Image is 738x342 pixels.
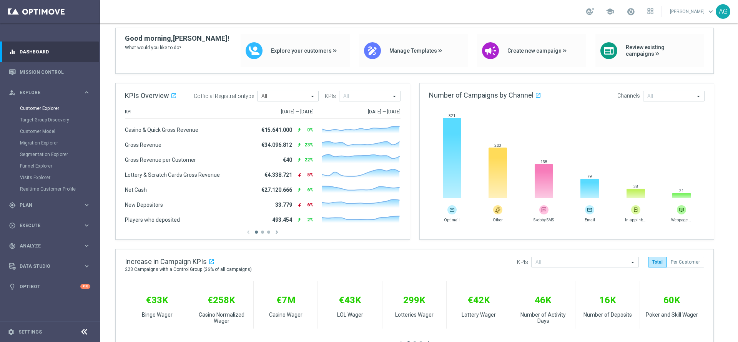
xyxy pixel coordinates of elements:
i: keyboard_arrow_right [83,222,90,229]
i: settings [8,329,15,335]
i: gps_fixed [9,202,16,209]
div: Optibot [9,276,90,297]
i: equalizer [9,48,16,55]
a: Migration Explorer [20,140,80,146]
button: Mission Control [8,69,91,75]
div: Analyze [9,242,83,249]
div: Realtime Customer Profile [20,183,99,195]
span: school [606,7,614,16]
a: Customer Model [20,128,80,134]
a: Customer Explorer [20,105,80,111]
div: Migration Explorer [20,137,99,149]
div: Customer Model [20,126,99,137]
a: Funnel Explorer [20,163,80,169]
i: keyboard_arrow_right [83,262,90,270]
button: Data Studio keyboard_arrow_right [8,263,91,269]
a: Optibot [20,276,80,297]
span: Plan [20,203,83,208]
button: play_circle_outline Execute keyboard_arrow_right [8,222,91,229]
div: Target Group Discovery [20,114,99,126]
a: [PERSON_NAME]keyboard_arrow_down [669,6,716,17]
i: keyboard_arrow_right [83,89,90,96]
div: Plan [9,202,83,209]
span: Execute [20,223,83,228]
span: Explore [20,90,83,95]
div: Dashboard [9,42,90,62]
a: Visits Explorer [20,174,80,181]
a: Target Group Discovery [20,117,80,123]
button: person_search Explore keyboard_arrow_right [8,90,91,96]
div: Visits Explorer [20,172,99,183]
div: +10 [80,284,90,289]
div: Mission Control [9,62,90,82]
div: Funnel Explorer [20,160,99,172]
a: Settings [18,330,42,334]
div: Explore [9,89,83,96]
div: Execute [9,222,83,229]
i: keyboard_arrow_right [83,242,90,249]
button: lightbulb Optibot +10 [8,284,91,290]
span: Data Studio [20,264,83,269]
button: track_changes Analyze keyboard_arrow_right [8,243,91,249]
a: Segmentation Explorer [20,151,80,158]
a: Realtime Customer Profile [20,186,80,192]
i: keyboard_arrow_right [83,201,90,209]
i: lightbulb [9,283,16,290]
span: Analyze [20,244,83,248]
i: track_changes [9,242,16,249]
button: gps_fixed Plan keyboard_arrow_right [8,202,91,208]
div: Data Studio [9,263,83,270]
div: AG [716,4,730,19]
a: Mission Control [20,62,90,82]
button: equalizer Dashboard [8,49,91,55]
i: play_circle_outline [9,222,16,229]
div: Customer Explorer [20,103,99,114]
i: person_search [9,89,16,96]
a: Dashboard [20,42,90,62]
span: keyboard_arrow_down [706,7,715,16]
div: Segmentation Explorer [20,149,99,160]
